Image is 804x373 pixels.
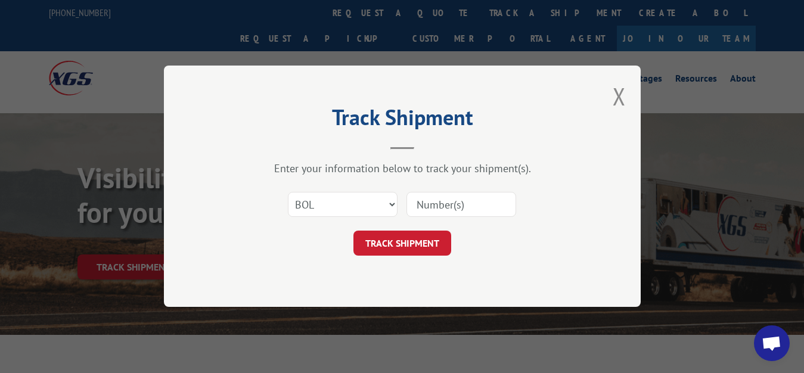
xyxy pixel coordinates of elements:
h2: Track Shipment [223,109,581,132]
div: Enter your information below to track your shipment(s). [223,162,581,176]
button: TRACK SHIPMENT [353,231,451,256]
div: Open chat [754,325,790,361]
input: Number(s) [406,192,516,217]
button: Close modal [613,80,626,112]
